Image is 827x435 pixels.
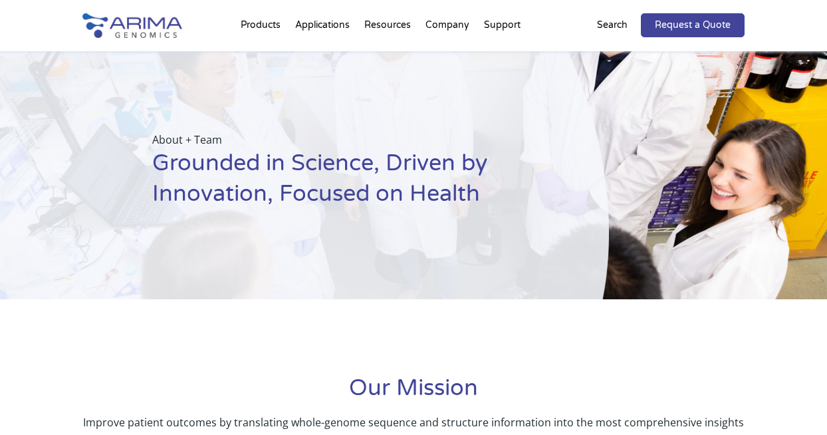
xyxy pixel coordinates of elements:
[152,131,542,148] p: About + Team
[82,13,182,38] img: Arima-Genomics-logo
[82,373,744,414] h1: Our Mission
[597,17,628,34] p: Search
[641,13,745,37] a: Request a Quote
[152,148,542,219] h1: Grounded in Science, Driven by Innovation, Focused on Health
